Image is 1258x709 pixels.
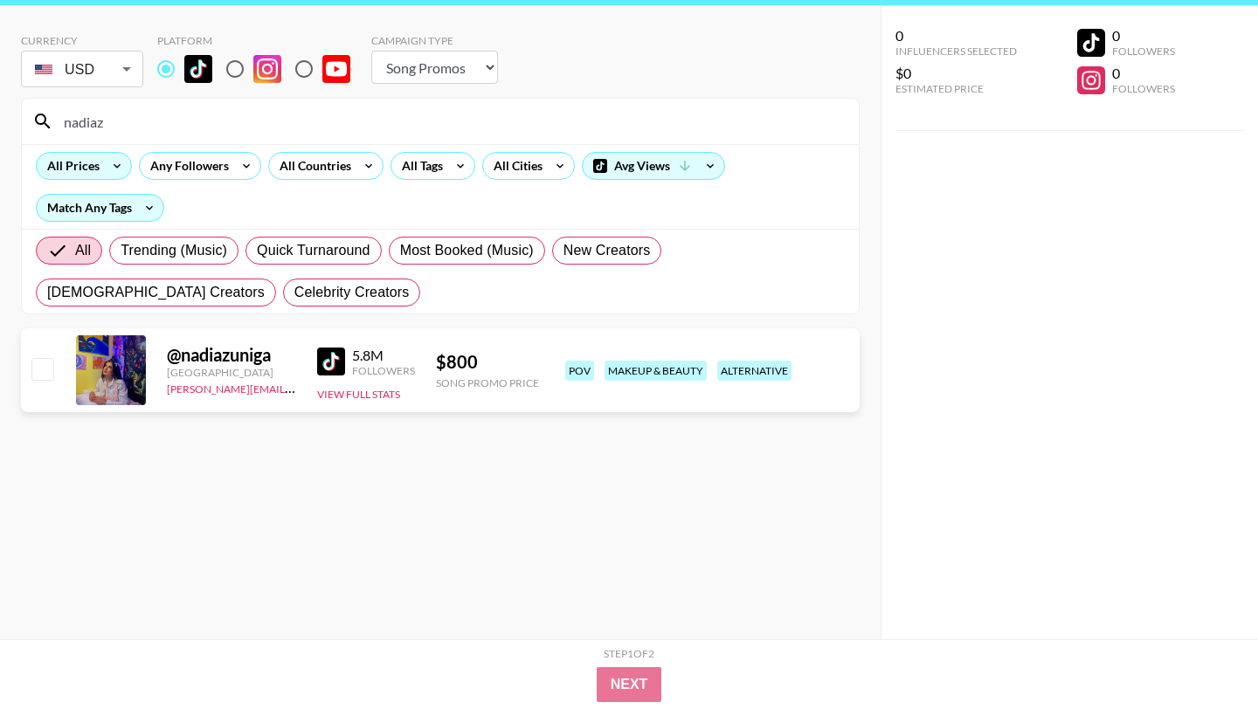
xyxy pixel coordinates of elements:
button: View Full Stats [317,388,400,401]
img: TikTok [317,348,345,375]
span: Most Booked (Music) [400,240,534,261]
div: Any Followers [140,153,232,179]
div: Campaign Type [371,34,498,47]
img: YouTube [322,55,350,83]
div: USD [24,54,140,85]
span: New Creators [563,240,651,261]
div: makeup & beauty [605,361,707,381]
input: Search by User Name [53,107,848,135]
div: All Cities [483,153,546,179]
div: All Tags [391,153,446,179]
div: [GEOGRAPHIC_DATA] [167,366,296,379]
div: Followers [1112,45,1175,58]
img: Instagram [253,55,281,83]
iframe: Drift Widget Chat Controller [1171,622,1237,688]
div: All Prices [37,153,103,179]
div: Platform [157,34,364,47]
div: Match Any Tags [37,195,163,221]
div: Step 1 of 2 [604,647,654,660]
div: alternative [717,361,791,381]
div: All Countries [269,153,355,179]
button: Next [597,667,662,702]
div: 0 [1112,65,1175,82]
img: TikTok [184,55,212,83]
a: [PERSON_NAME][EMAIL_ADDRESS][DOMAIN_NAME] [167,379,425,396]
div: $0 [895,65,1017,82]
span: Quick Turnaround [257,240,370,261]
span: Trending (Music) [121,240,227,261]
div: 0 [1112,27,1175,45]
div: 0 [895,27,1017,45]
div: Song Promo Price [436,376,539,389]
div: Avg Views [583,153,724,179]
div: Currency [21,34,143,47]
span: All [75,240,91,261]
div: 5.8M [352,347,415,364]
div: Followers [1112,82,1175,95]
span: Celebrity Creators [294,282,410,303]
div: Influencers Selected [895,45,1017,58]
div: Estimated Price [895,82,1017,95]
div: $ 800 [436,351,539,373]
span: [DEMOGRAPHIC_DATA] Creators [47,282,265,303]
div: @ nadiazuniga [167,344,296,366]
div: Followers [352,364,415,377]
div: pov [565,361,594,381]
